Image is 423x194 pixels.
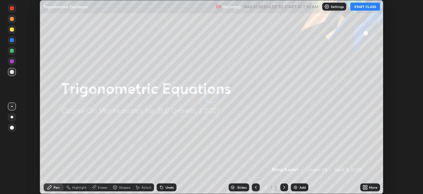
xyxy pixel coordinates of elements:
div: More [369,186,377,189]
div: / [270,185,272,189]
img: class-settings-icons [324,4,329,9]
div: 2 [262,185,269,189]
img: recording.375f2c34.svg [216,4,221,9]
div: 2 [274,184,278,190]
button: START CLASS [350,3,380,11]
div: Eraser [98,186,108,189]
div: Pen [54,186,59,189]
div: Highlight [72,186,87,189]
p: Trigonometric Equations [44,4,88,9]
p: Settings [331,5,344,8]
p: Recording [222,4,241,9]
img: add-slide-button [293,185,298,190]
div: Undo [166,186,174,189]
h5: WAS SCHEDULED TO START AT 7:30 AM [244,4,318,10]
div: Shapes [119,186,130,189]
div: Slides [237,186,247,189]
div: Select [141,186,151,189]
div: Add [299,186,306,189]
